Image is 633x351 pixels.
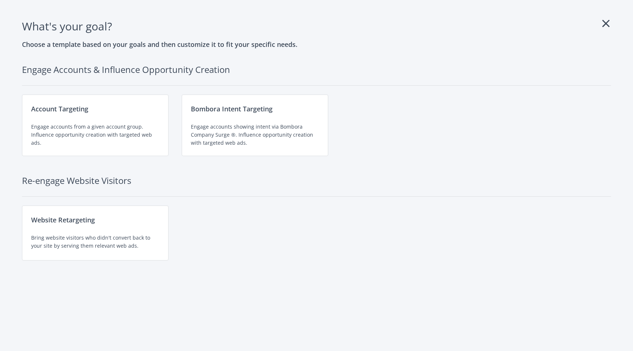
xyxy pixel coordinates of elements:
div: Engage accounts from a given account group. Influence opportunity creation with targeted web ads. [31,123,159,147]
h3: Choose a template based on your goals and then customize it to fit your specific needs. [22,39,611,49]
div: Website Retargeting [31,215,159,225]
h2: Re-engage Website Visitors [22,174,611,197]
div: Bring website visitors who didn't convert back to your site by serving them relevant web ads. [31,234,159,250]
div: Bombora Intent Targeting [191,104,319,114]
div: Account Targeting [31,104,159,114]
div: Engage accounts showing intent via Bombora Company Surge ®. Influence opportunity creation with t... [191,123,319,147]
h2: Engage Accounts & Influence Opportunity Creation [22,63,611,86]
h1: What's your goal ? [22,18,611,35]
